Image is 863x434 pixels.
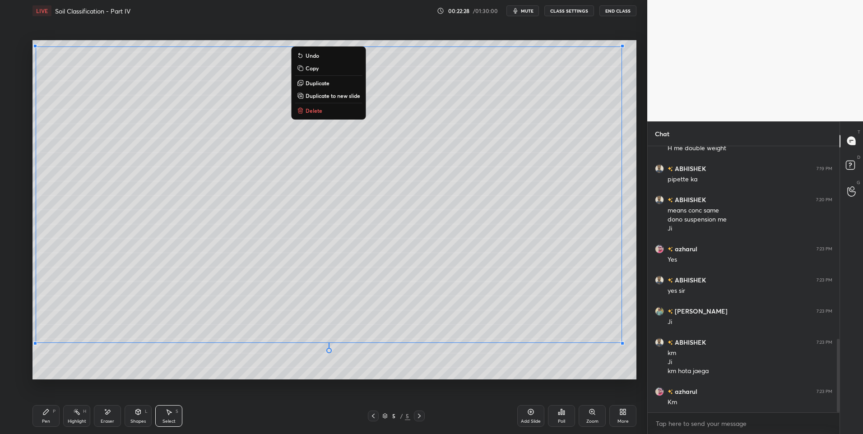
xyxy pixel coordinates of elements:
[53,409,56,414] div: P
[858,129,860,135] p: T
[817,339,832,345] div: 7:23 PM
[668,318,832,327] div: Ji
[599,5,636,16] button: End Class
[295,90,362,101] button: Duplicate to new slide
[83,409,86,414] div: H
[817,277,832,282] div: 7:23 PM
[655,164,664,173] img: e6014d4017c3478a8bc727f8de9f7bcc.jpg
[306,52,319,59] p: Undo
[655,244,664,253] img: 34cad3b661d84fbc83b337b1dcc3eddf.jpg
[673,164,706,173] h6: ABHISHEK
[405,412,410,420] div: 5
[668,175,832,184] div: pipette ka
[55,7,130,15] h4: Soil Classification - Part IV
[145,409,148,414] div: L
[655,387,664,396] img: 34cad3b661d84fbc83b337b1dcc3eddf.jpg
[857,179,860,186] p: G
[130,419,146,424] div: Shapes
[668,215,832,224] div: dono suspension me
[176,409,178,414] div: S
[295,78,362,88] button: Duplicate
[648,146,840,412] div: grid
[400,413,403,419] div: /
[668,358,832,367] div: Ji
[521,8,534,14] span: mute
[673,306,728,316] h6: [PERSON_NAME]
[162,419,176,424] div: Select
[668,398,832,407] div: Km
[673,387,697,396] h6: azharul
[558,419,565,424] div: Poll
[817,166,832,171] div: 7:19 PM
[668,340,673,345] img: no-rating-badge.077c3623.svg
[668,367,832,376] div: km hota jaega
[817,388,832,394] div: 7:23 PM
[668,309,673,314] img: no-rating-badge.077c3623.svg
[673,244,697,254] h6: azharul
[668,349,832,358] div: km
[673,337,706,347] h6: ABHISHEK
[668,278,673,283] img: no-rating-badge.077c3623.svg
[306,107,322,114] p: Delete
[817,246,832,251] div: 7:23 PM
[32,5,51,16] div: LIVE
[586,419,599,424] div: Zoom
[68,419,86,424] div: Highlight
[295,105,362,116] button: Delete
[673,275,706,285] h6: ABHISHEK
[42,419,50,424] div: Pen
[655,275,664,284] img: e6014d4017c3478a8bc727f8de9f7bcc.jpg
[816,197,832,202] div: 7:20 PM
[295,63,362,74] button: Copy
[668,255,832,264] div: Yes
[521,419,541,424] div: Add Slide
[306,79,329,87] p: Duplicate
[668,286,832,295] div: yes sir
[655,306,664,315] img: 3
[668,247,673,252] img: no-rating-badge.077c3623.svg
[668,144,832,153] div: H me double weight
[648,122,677,146] p: Chat
[857,154,860,161] p: D
[668,166,673,171] img: no-rating-badge.077c3623.svg
[673,195,706,204] h6: ABHISHEK
[655,195,664,204] img: e6014d4017c3478a8bc727f8de9f7bcc.jpg
[544,5,594,16] button: CLASS SETTINGS
[617,419,629,424] div: More
[668,198,673,203] img: no-rating-badge.077c3623.svg
[306,92,360,99] p: Duplicate to new slide
[655,337,664,346] img: e6014d4017c3478a8bc727f8de9f7bcc.jpg
[390,413,399,419] div: 5
[668,389,673,394] img: no-rating-badge.077c3623.svg
[668,224,832,233] div: Ji
[668,206,832,215] div: means conc same
[506,5,539,16] button: mute
[306,65,319,72] p: Copy
[817,308,832,314] div: 7:23 PM
[101,419,114,424] div: Eraser
[295,50,362,61] button: Undo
